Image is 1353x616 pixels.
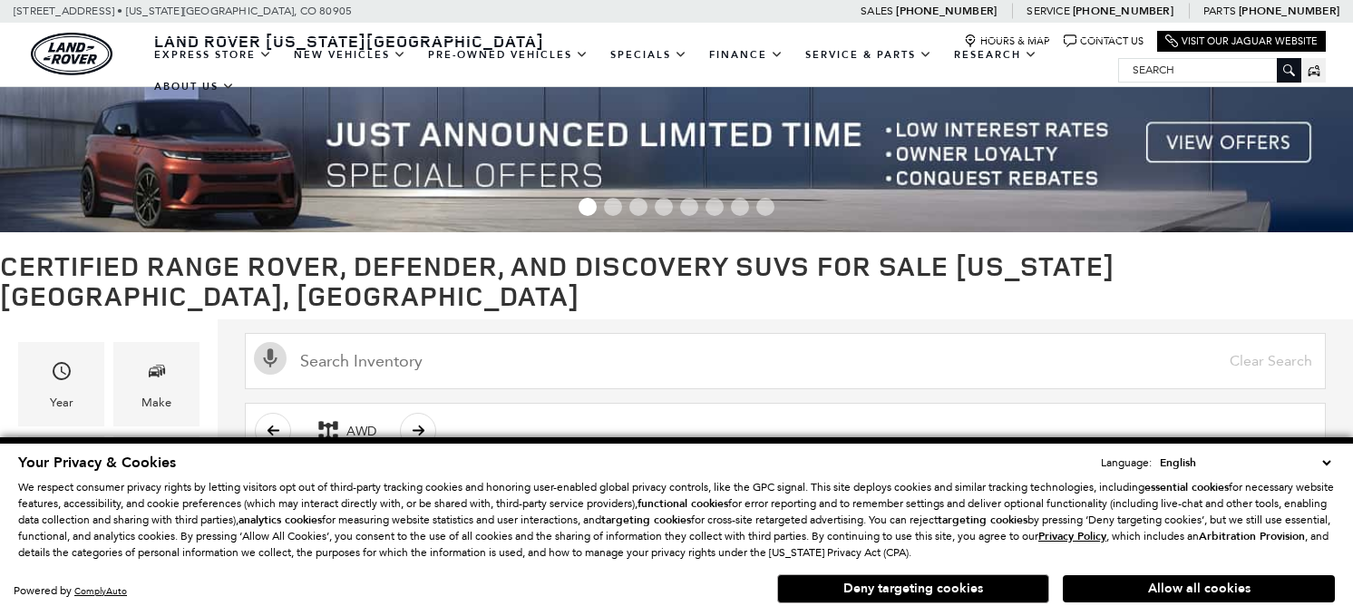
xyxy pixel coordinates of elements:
[1239,4,1339,18] a: [PHONE_NUMBER]
[315,418,342,445] div: AWD
[896,4,997,18] a: [PHONE_NUMBER]
[154,30,544,52] span: Land Rover [US_STATE][GEOGRAPHIC_DATA]
[18,453,176,473] span: Your Privacy & Cookies
[861,5,893,17] span: Sales
[400,413,436,449] button: scroll right
[680,198,698,216] span: Go to slide 5
[604,198,622,216] span: Go to slide 2
[143,39,1118,103] nav: Main Navigation
[31,33,112,75] img: Land Rover
[629,198,647,216] span: Go to slide 3
[638,496,728,511] strong: functional cookies
[113,435,200,520] div: TrimTrim
[1038,530,1106,543] a: Privacy Policy
[18,479,1335,561] p: We respect consumer privacy rights by letting visitors opt out of third-party tracking cookies an...
[756,198,774,216] span: Go to slide 8
[938,513,1027,527] strong: targeting cookies
[1073,4,1173,18] a: [PHONE_NUMBER]
[14,585,127,597] div: Powered by
[143,71,246,103] a: About Us
[943,39,1048,71] a: Research
[141,393,171,413] div: Make
[255,413,291,449] button: scroll left
[1027,5,1069,17] span: Service
[113,342,200,426] div: MakeMake
[254,342,287,375] svg: Click to toggle on voice search
[143,30,555,52] a: Land Rover [US_STATE][GEOGRAPHIC_DATA]
[1155,454,1335,472] select: Language Select
[731,198,749,216] span: Go to slide 7
[655,198,673,216] span: Go to slide 4
[1165,34,1318,48] a: Visit Our Jaguar Website
[1064,34,1144,48] a: Contact Us
[346,424,376,440] div: AWD
[417,39,599,71] a: Pre-Owned Vehicles
[238,513,322,527] strong: analytics cookies
[579,198,597,216] span: Go to slide 1
[601,513,691,527] strong: targeting cookies
[1199,529,1305,543] strong: Arbitration Provision
[245,333,1326,389] input: Search Inventory
[1119,59,1300,81] input: Search
[599,39,698,71] a: Specials
[283,39,417,71] a: New Vehicles
[14,5,352,17] a: [STREET_ADDRESS] • [US_STATE][GEOGRAPHIC_DATA], CO 80905
[1063,575,1335,602] button: Allow all cookies
[18,342,104,426] div: YearYear
[146,356,168,393] span: Make
[698,39,794,71] a: Finance
[1101,457,1152,468] div: Language:
[964,34,1050,48] a: Hours & Map
[143,39,283,71] a: EXPRESS STORE
[31,33,112,75] a: land-rover
[706,198,724,216] span: Go to slide 6
[305,413,386,451] button: AWDAWD
[1038,529,1106,543] u: Privacy Policy
[794,39,943,71] a: Service & Parts
[777,574,1049,603] button: Deny targeting cookies
[50,393,73,413] div: Year
[51,356,73,393] span: Year
[18,435,104,520] div: ModelModel
[1203,5,1236,17] span: Parts
[1144,480,1229,494] strong: essential cookies
[74,585,127,597] a: ComplyAuto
